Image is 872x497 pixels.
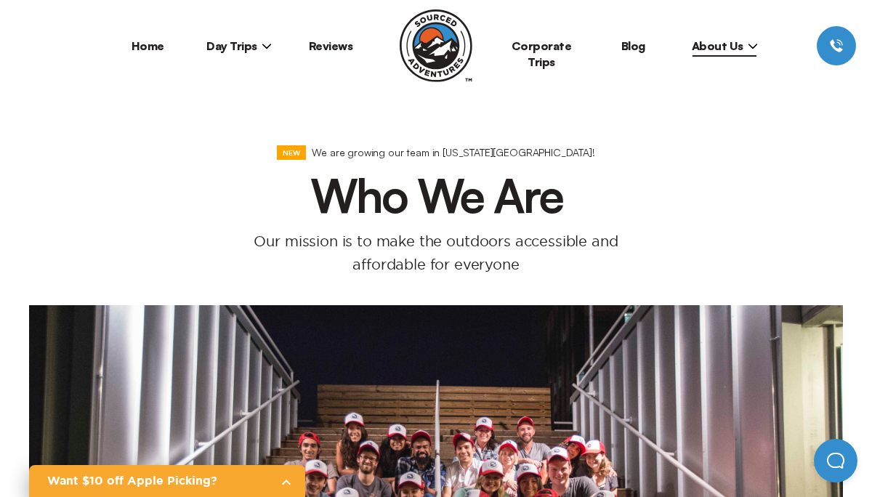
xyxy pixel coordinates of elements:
[814,439,857,482] iframe: Help Scout Beacon - Open
[29,465,305,497] a: Want $10 off Apple Picking?
[47,472,269,490] h2: Want $10 off Apple Picking?
[312,145,594,160] p: We are growing our team in [US_STATE][GEOGRAPHIC_DATA]!
[296,171,577,218] h1: Who We Are
[309,39,353,53] a: Reviews
[692,39,758,53] span: About Us
[277,145,306,160] div: NEW
[621,39,645,53] a: Blog
[132,39,164,53] a: Home
[400,9,472,82] img: Sourced Adventures company logo
[235,230,637,276] p: Our mission is to make the outdoors accessible and affordable for everyone
[206,39,272,53] span: Day Trips
[512,39,572,69] a: Corporate Trips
